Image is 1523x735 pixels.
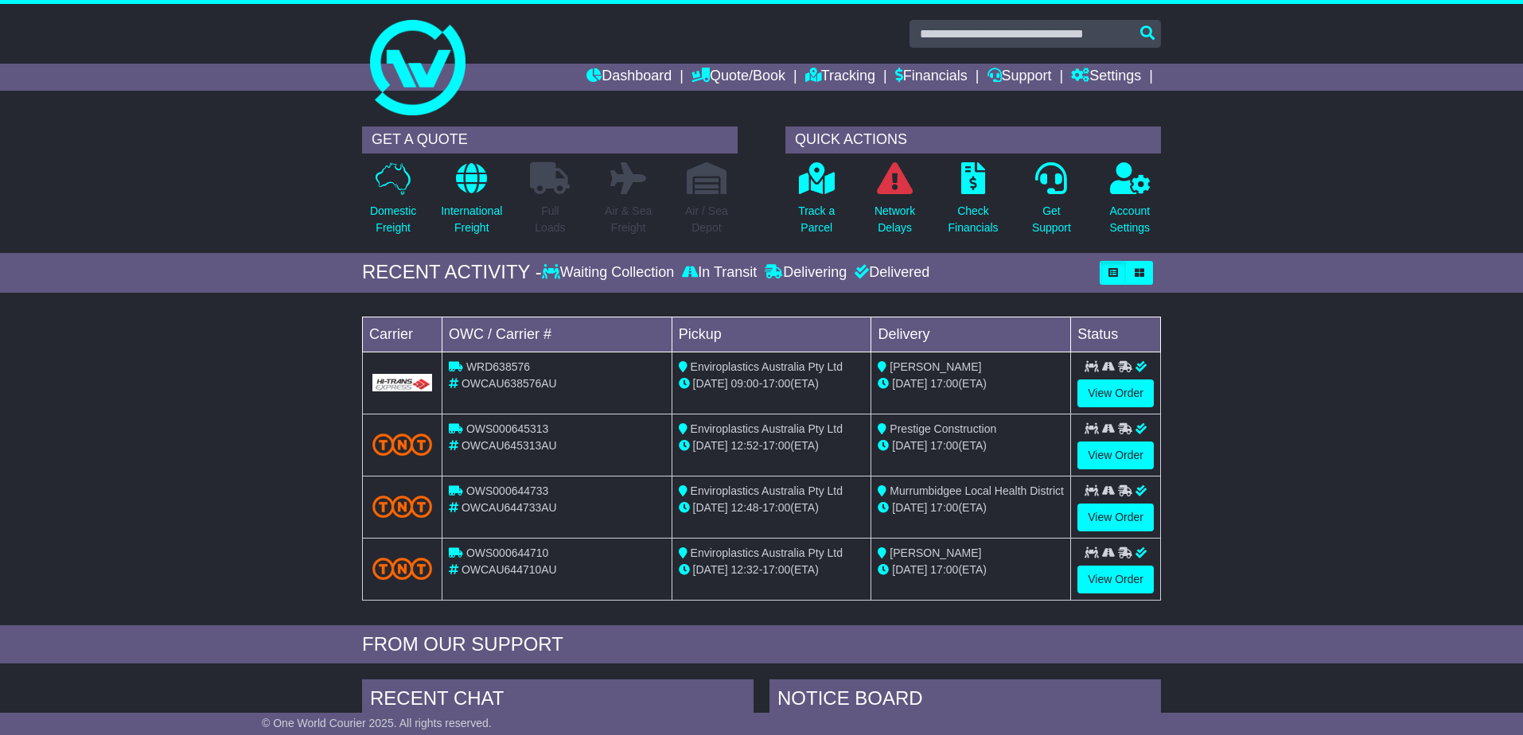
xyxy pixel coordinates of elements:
[892,377,927,390] span: [DATE]
[679,375,865,392] div: - (ETA)
[466,422,549,435] span: OWS000645313
[890,422,996,435] span: Prestige Construction
[1031,161,1072,245] a: GetSupport
[440,161,503,245] a: InternationalFreight
[693,377,728,390] span: [DATE]
[930,439,958,452] span: 17:00
[890,484,1064,497] span: Murrumbidgee Local Health District
[372,434,432,455] img: TNT_Domestic.png
[878,562,1064,578] div: (ETA)
[693,439,728,452] span: [DATE]
[1077,566,1154,593] a: View Order
[895,64,968,91] a: Financials
[586,64,672,91] a: Dashboard
[691,360,843,373] span: Enviroplastics Australia Pty Ltd
[874,161,916,245] a: NetworkDelays
[948,203,999,236] p: Check Financials
[466,546,549,559] span: OWS000644710
[1077,504,1154,531] a: View Order
[762,439,790,452] span: 17:00
[805,64,875,91] a: Tracking
[370,203,416,236] p: Domestic Freight
[878,437,1064,454] div: (ETA)
[731,563,759,576] span: 12:32
[769,679,1161,722] div: NOTICE BOARD
[693,501,728,514] span: [DATE]
[362,126,738,154] div: GET A QUOTE
[871,317,1071,352] td: Delivery
[462,439,557,452] span: OWCAU645313AU
[798,203,835,236] p: Track a Parcel
[731,501,759,514] span: 12:48
[1110,203,1151,236] p: Account Settings
[362,679,754,722] div: RECENT CHAT
[442,317,672,352] td: OWC / Carrier #
[948,161,999,245] a: CheckFinancials
[797,161,836,245] a: Track aParcel
[892,439,927,452] span: [DATE]
[363,317,442,352] td: Carrier
[762,501,790,514] span: 17:00
[892,501,927,514] span: [DATE]
[441,203,502,236] p: International Freight
[731,439,759,452] span: 12:52
[890,546,981,559] span: [PERSON_NAME]
[930,563,958,576] span: 17:00
[679,437,865,454] div: - (ETA)
[462,377,557,390] span: OWCAU638576AU
[679,500,865,516] div: - (ETA)
[1077,441,1154,469] a: View Order
[462,501,557,514] span: OWCAU644733AU
[605,203,652,236] p: Air & Sea Freight
[372,374,432,391] img: GetCarrierServiceLogo
[678,264,761,282] div: In Transit
[1077,379,1154,407] a: View Order
[372,558,432,579] img: TNT_Domestic.png
[362,261,542,284] div: RECENT ACTIVITY -
[874,203,915,236] p: Network Delays
[851,264,929,282] div: Delivered
[262,717,492,729] span: © One World Courier 2025. All rights reserved.
[542,264,678,282] div: Waiting Collection
[369,161,417,245] a: DomesticFreight
[466,484,549,497] span: OWS000644733
[930,377,958,390] span: 17:00
[362,633,1161,656] div: FROM OUR SUPPORT
[987,64,1052,91] a: Support
[691,422,843,435] span: Enviroplastics Australia Pty Ltd
[892,563,927,576] span: [DATE]
[462,563,557,576] span: OWCAU644710AU
[466,360,530,373] span: WRD638576
[890,360,981,373] span: [PERSON_NAME]
[691,484,843,497] span: Enviroplastics Australia Pty Ltd
[672,317,871,352] td: Pickup
[1071,64,1141,91] a: Settings
[679,562,865,578] div: - (ETA)
[691,546,843,559] span: Enviroplastics Australia Pty Ltd
[761,264,851,282] div: Delivering
[762,563,790,576] span: 17:00
[762,377,790,390] span: 17:00
[685,203,728,236] p: Air / Sea Depot
[691,64,785,91] a: Quote/Book
[878,375,1064,392] div: (ETA)
[693,563,728,576] span: [DATE]
[530,203,570,236] p: Full Loads
[1032,203,1071,236] p: Get Support
[878,500,1064,516] div: (ETA)
[731,377,759,390] span: 09:00
[1109,161,1151,245] a: AccountSettings
[1071,317,1161,352] td: Status
[372,496,432,517] img: TNT_Domestic.png
[930,501,958,514] span: 17:00
[785,126,1161,154] div: QUICK ACTIONS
